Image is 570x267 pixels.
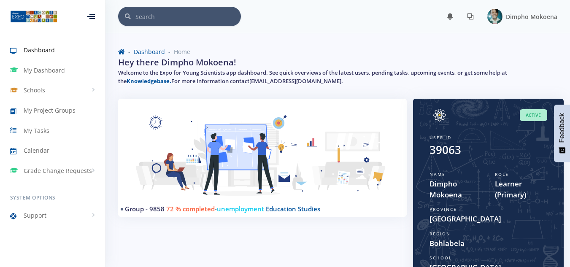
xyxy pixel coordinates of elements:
[24,211,46,220] span: Support
[506,13,557,21] span: Dimpho Mokoena
[430,109,450,121] img: Image placeholder
[495,178,548,200] span: Learner (Primary)
[24,66,65,75] span: My Dashboard
[430,206,457,212] span: Province
[430,238,547,249] span: Bohlabela
[134,48,165,56] a: Dashboard
[520,109,547,121] span: Active
[430,171,446,177] span: Name
[118,47,557,56] nav: breadcrumb
[430,213,547,224] span: [GEOGRAPHIC_DATA]
[125,205,165,213] a: Group - 9858
[430,231,451,237] span: Region
[24,46,55,54] span: Dashboard
[430,142,461,158] div: 39063
[487,9,502,24] img: Image placeholder
[166,205,215,213] span: 72 % completed
[430,178,482,200] span: Dimpho Mokoena
[266,205,320,213] span: Education Studies
[24,166,92,175] span: Grade Change Requests
[24,86,45,94] span: Schools
[135,7,241,26] input: Search
[217,205,264,213] span: unemployment
[495,171,509,177] span: Role
[430,255,452,261] span: School
[24,126,49,135] span: My Tasks
[24,106,76,115] span: My Project Groups
[128,109,397,210] img: Learner
[127,77,171,85] a: Knowledgebase.
[125,204,393,214] h4: -
[24,146,49,155] span: Calendar
[10,10,57,23] img: ...
[558,113,566,143] span: Feedback
[249,77,341,85] a: [EMAIL_ADDRESS][DOMAIN_NAME]
[481,7,557,26] a: Image placeholder Dimpho Mokoena
[430,135,451,140] span: User ID
[118,56,236,69] h2: Hey there Dimpho Mokoena!
[118,69,557,85] h5: Welcome to the Expo for Young Scientists app dashboard. See quick overviews of the latest users, ...
[165,47,190,56] li: Home
[554,105,570,162] button: Feedback - Show survey
[10,194,95,202] h6: System Options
